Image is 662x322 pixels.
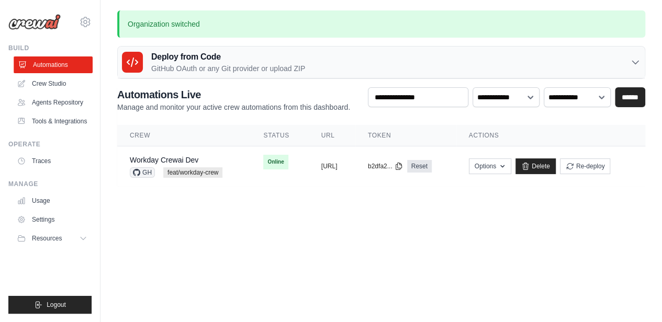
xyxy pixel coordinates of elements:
button: b2dfa2... [368,162,403,170]
p: Manage and monitor your active crew automations from this dashboard. [117,102,350,112]
span: Logout [47,301,66,309]
button: Re-deploy [560,158,611,174]
img: Logo [8,14,61,30]
a: Delete [515,158,556,174]
a: Agents Repository [13,94,92,111]
a: Settings [13,211,92,228]
th: Crew [117,125,251,146]
iframe: Chat Widget [610,272,662,322]
button: Options [469,158,511,174]
h2: Automations Live [117,87,350,102]
div: Manage [8,180,92,188]
span: Online [263,155,288,169]
a: Automations [14,56,93,73]
a: Traces [13,153,92,169]
th: URL [309,125,355,146]
span: feat/workday-crew [163,167,222,178]
a: Reset [407,160,432,172]
p: Organization switched [117,10,645,38]
p: GitHub OAuth or any Git provider or upload ZIP [151,63,305,74]
div: Operate [8,140,92,148]
button: Logout [8,296,92,314]
a: Workday Crewai Dev [130,156,198,164]
div: Build [8,44,92,52]
th: Token [355,125,456,146]
th: Actions [456,125,645,146]
th: Status [251,125,308,146]
a: Tools & Integrations [13,113,92,130]
a: Usage [13,192,92,209]
span: Resources [32,234,62,243]
h3: Deploy from Code [151,51,305,63]
button: Resources [13,230,92,247]
a: Crew Studio [13,75,92,92]
span: GH [130,167,155,178]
